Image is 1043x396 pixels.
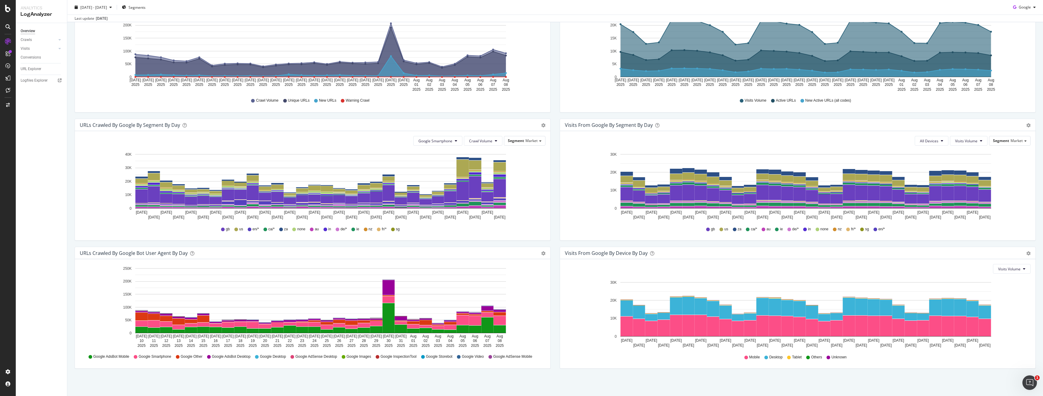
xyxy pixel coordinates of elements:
span: us [724,227,728,232]
text: [DATE] [155,78,167,82]
span: Segment [508,138,524,143]
svg: A chart. [565,8,1028,92]
text: [DATE] [198,215,209,219]
svg: A chart. [565,279,1028,349]
text: 2025 [297,83,306,87]
div: Last update [75,16,108,21]
text: Aug [439,78,445,82]
text: 2025 [476,87,485,92]
span: za [738,227,742,232]
text: 10K [125,193,132,197]
text: 10K [610,49,617,53]
text: [DATE] [806,215,818,219]
text: 2025 [131,83,139,87]
text: [DATE] [653,78,665,82]
text: [DATE] [704,78,716,82]
span: New URLs [319,98,336,103]
text: 2025 [808,83,816,87]
text: Aug [911,78,917,82]
text: [DATE] [130,78,141,82]
text: Aug [975,78,981,82]
text: [DATE] [181,78,192,82]
div: Visits [21,46,30,52]
div: gear [541,251,545,256]
text: 2025 [361,83,370,87]
text: 2025 [783,83,791,87]
text: 5K [612,62,617,66]
button: Visits Volume [950,136,988,146]
text: 15K [610,36,617,40]
text: Aug [503,78,509,82]
text: 2025 [821,83,829,87]
text: Aug [490,78,496,82]
text: 2025 [285,83,293,87]
span: none [297,227,305,232]
text: [DATE] [942,210,954,215]
span: nz [838,227,842,232]
text: [DATE] [160,210,172,215]
a: Conversions [21,54,63,61]
text: 2025 [336,83,344,87]
text: 2025 [872,83,880,87]
text: [DATE] [845,78,856,82]
text: [DATE] [857,78,869,82]
svg: A chart. [80,264,543,348]
svg: A chart. [80,151,543,221]
text: [DATE] [819,78,831,82]
text: 2025 [923,87,931,92]
text: [DATE] [832,78,843,82]
text: [DATE] [494,215,505,219]
text: [DATE] [831,215,842,219]
text: 06 [478,83,483,87]
text: Aug [464,78,471,82]
text: [DATE] [683,215,694,219]
text: [DATE] [245,78,256,82]
span: au [766,227,770,232]
text: Aug [988,78,994,82]
div: A chart. [80,8,543,92]
text: 2025 [719,83,727,87]
a: Logfiles Explorer [21,77,63,84]
text: [DATE] [168,78,179,82]
text: 0 [129,75,132,79]
text: [DATE] [917,210,929,215]
text: 08 [989,83,993,87]
text: [DATE] [259,210,271,215]
span: gb [226,227,230,232]
text: [DATE] [782,215,793,219]
text: 2025 [987,87,995,92]
text: [DATE] [482,210,493,215]
text: [DATE] [807,78,818,82]
text: 2025 [974,87,982,92]
div: URLs Crawled by Google By Segment By Day [80,122,180,128]
text: 2025 [706,83,714,87]
text: [DATE] [272,215,283,219]
text: 06 [964,83,968,87]
text: 2025 [195,83,203,87]
text: [DATE] [346,215,357,219]
text: 2025 [348,83,357,87]
text: 2025 [859,83,867,87]
span: in [328,227,331,232]
text: [DATE] [621,210,632,215]
text: [DATE] [297,215,308,219]
a: Overview [21,28,63,34]
div: LogAnalyzer [21,11,62,18]
text: [DATE] [321,215,333,219]
text: [DATE] [744,210,756,215]
text: 2025 [961,87,970,92]
button: Google Smartphone [413,136,462,146]
text: 30K [610,152,617,157]
text: [DATE] [232,78,243,82]
text: [DATE] [856,215,867,219]
div: URLs Crawled by Google bot User Agent By Day [80,250,188,256]
text: [DATE] [222,215,234,219]
div: Crawls [21,37,32,43]
text: [DATE] [843,210,855,215]
text: 03 [925,83,929,87]
text: 2025 [412,87,421,92]
span: Crawl Volume [256,98,278,103]
text: [DATE] [666,78,677,82]
text: [DATE] [768,78,780,82]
